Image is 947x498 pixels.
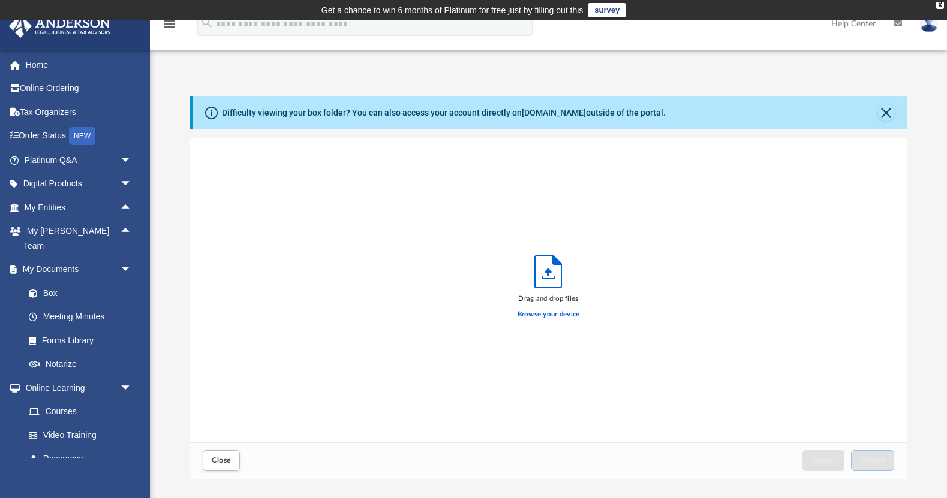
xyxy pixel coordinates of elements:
[120,172,144,197] span: arrow_drop_down
[162,23,176,31] a: menu
[212,457,231,464] span: Close
[802,450,844,471] button: Cancel
[8,195,150,219] a: My Entitiesarrow_drop_up
[518,309,580,320] label: Browse your device
[120,148,144,173] span: arrow_drop_down
[203,450,240,471] button: Close
[120,376,144,400] span: arrow_drop_down
[920,15,938,32] img: User Pic
[8,77,150,101] a: Online Ordering
[162,17,176,31] i: menu
[8,376,144,400] a: Online Learningarrow_drop_down
[5,14,114,38] img: Anderson Advisors Platinum Portal
[522,108,586,117] a: [DOMAIN_NAME]
[8,100,150,124] a: Tax Organizers
[8,219,144,258] a: My [PERSON_NAME] Teamarrow_drop_up
[69,127,95,145] div: NEW
[17,328,138,352] a: Forms Library
[17,423,138,447] a: Video Training
[936,2,944,9] div: close
[8,172,150,196] a: Digital Productsarrow_drop_down
[17,352,144,376] a: Notarize
[8,258,144,282] a: My Documentsarrow_drop_down
[8,53,150,77] a: Home
[17,281,138,305] a: Box
[588,3,626,17] a: survey
[222,107,666,119] div: Difficulty viewing your box folder? You can also access your account directly on outside of the p...
[878,104,895,121] button: Close
[200,16,214,29] i: search
[321,3,584,17] div: Get a chance to win 6 months of Platinum for free just by filling out this
[120,219,144,244] span: arrow_drop_up
[17,400,144,424] a: Courses
[17,447,144,471] a: Resources
[120,258,144,282] span: arrow_drop_down
[518,294,580,304] div: Drag and drop files
[8,124,150,149] a: Order StatusNEW
[8,148,150,172] a: Platinum Q&Aarrow_drop_down
[190,138,907,479] div: Upload
[17,305,144,329] a: Meeting Minutes
[120,195,144,220] span: arrow_drop_up
[811,457,835,464] span: Cancel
